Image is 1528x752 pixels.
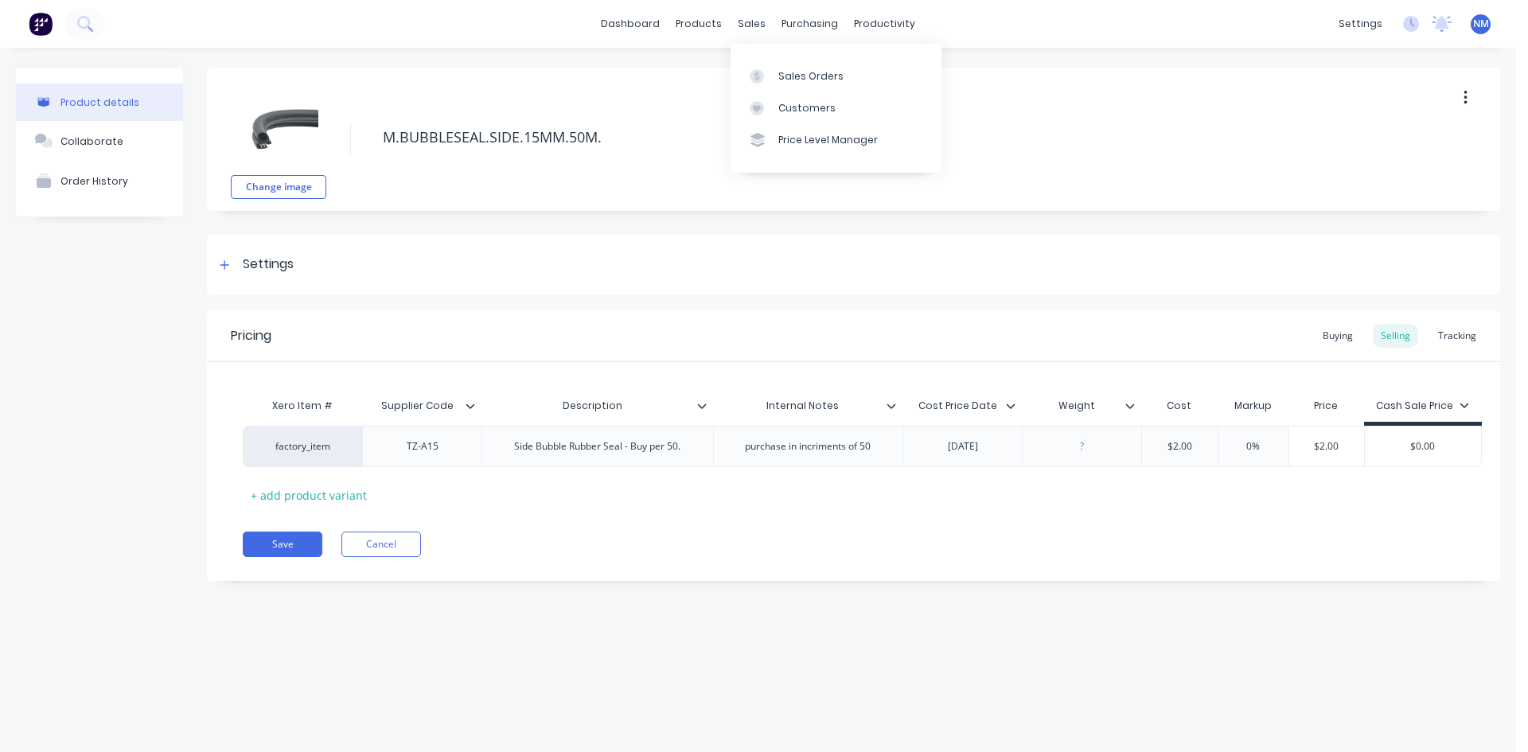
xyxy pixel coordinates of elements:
[1365,427,1481,466] div: $0.00
[774,12,846,36] div: purchasing
[29,12,53,36] img: Factory
[60,175,128,187] div: Order History
[243,532,322,557] button: Save
[60,96,139,108] div: Product details
[341,532,421,557] button: Cancel
[1022,390,1141,422] div: Weight
[1430,324,1484,348] div: Tracking
[231,326,271,345] div: Pricing
[731,60,941,92] a: Sales Orders
[902,390,1022,422] div: Cost Price Date
[731,92,941,124] a: Customers
[60,135,123,147] div: Collaborate
[778,101,836,115] div: Customers
[16,121,183,161] button: Collaborate
[243,483,375,508] div: + add product variant
[362,386,472,426] div: Supplier Code
[243,255,294,275] div: Settings
[846,12,923,36] div: productivity
[243,426,1482,467] div: factory_itemTZ-A15Side Bubble Rubber Seal - Buy per 50.purchase in incriments of 50[DATE]$2.000%$...
[383,436,462,457] div: TZ-A15
[731,124,941,156] a: Price Level Manager
[1022,386,1132,426] div: Weight
[481,386,704,426] div: Description
[778,69,844,84] div: Sales Orders
[713,390,903,422] div: Internal Notes
[732,436,883,457] div: purchase in incriments of 50
[902,386,1012,426] div: Cost Price Date
[1287,427,1366,466] div: $2.00
[16,161,183,201] button: Order History
[259,439,346,454] div: factory_item
[1376,399,1469,413] div: Cash Sale Price
[730,12,774,36] div: sales
[713,386,894,426] div: Internal Notes
[778,133,878,147] div: Price Level Manager
[1140,427,1219,466] div: $2.00
[1214,427,1293,466] div: 0%
[1473,17,1489,31] span: NM
[375,119,1371,156] textarea: M.BUBBLESEAL.SIDE.15MM.50M.
[481,390,713,422] div: Description
[239,88,318,167] img: file
[1141,390,1218,422] div: Cost
[1331,12,1390,36] div: settings
[668,12,730,36] div: products
[231,175,326,199] button: Change image
[362,390,481,422] div: Supplier Code
[923,436,1003,457] div: [DATE]
[1315,324,1361,348] div: Buying
[1288,390,1365,422] div: Price
[1218,390,1288,422] div: Markup
[501,436,693,457] div: Side Bubble Rubber Seal - Buy per 50.
[593,12,668,36] a: dashboard
[16,84,183,121] button: Product details
[1373,324,1418,348] div: Selling
[243,390,362,422] div: Xero Item #
[231,80,326,199] div: fileChange image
